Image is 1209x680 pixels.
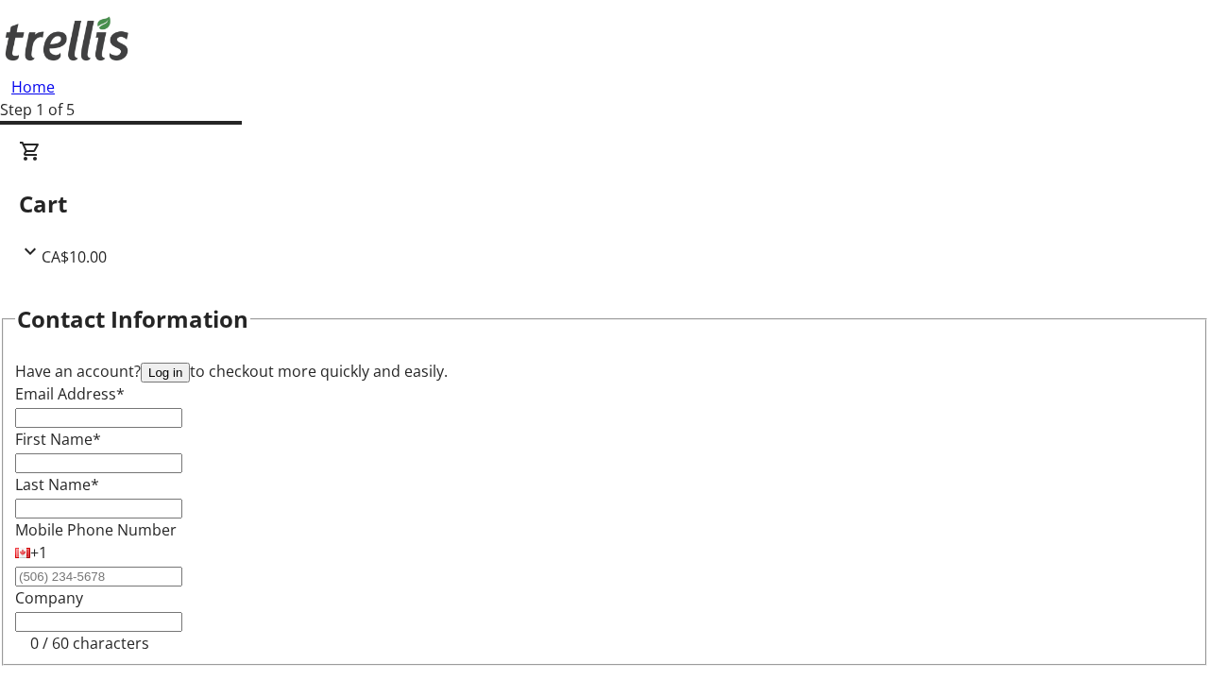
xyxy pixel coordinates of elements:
label: Email Address* [15,383,125,404]
tr-character-limit: 0 / 60 characters [30,633,149,654]
div: CartCA$10.00 [19,140,1190,268]
label: Company [15,587,83,608]
span: CA$10.00 [42,246,107,267]
label: Last Name* [15,474,99,495]
button: Log in [141,363,190,382]
h2: Contact Information [17,302,248,336]
h2: Cart [19,187,1190,221]
label: Mobile Phone Number [15,519,177,540]
div: Have an account? to checkout more quickly and easily. [15,360,1194,382]
input: (506) 234-5678 [15,567,182,586]
label: First Name* [15,429,101,450]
